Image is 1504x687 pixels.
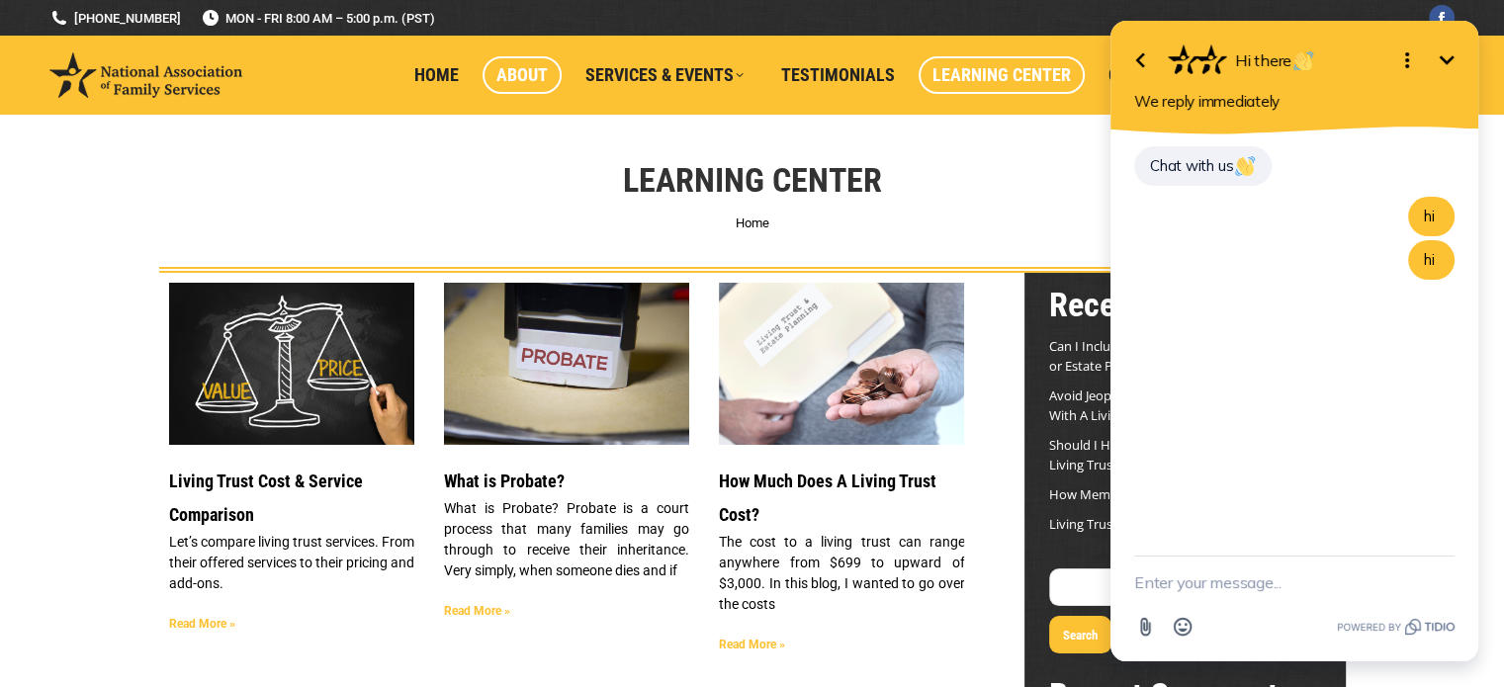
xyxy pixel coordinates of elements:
[79,608,117,645] button: Open Emoji picker
[339,207,350,225] span: hi
[442,282,690,447] img: What is Probate?
[342,41,382,80] button: Minimize
[444,283,689,445] a: What is Probate?
[169,283,414,445] a: Living Trust Service and Price Comparison Blog Image
[719,283,964,445] a: Living Trust Cost
[719,471,936,525] a: How Much Does A Living Trust Cost?
[444,471,565,491] a: What is Probate?
[781,64,895,86] span: Testimonials
[1049,485,1312,503] a: How Members Benefit From Our Association
[718,270,966,458] img: Living Trust Cost
[719,638,785,651] a: Read more about How Much Does A Living Trust Cost?
[414,64,459,86] span: Home
[719,532,964,615] p: The cost to a living trust can range anywhere from $699 to upward of $3,000. In this blog, I want...
[169,532,414,594] p: Let’s compare living trust services. From their offered services to their pricing and add-ons.
[339,250,350,269] span: hi
[252,615,370,639] a: Powered by Tidio.
[49,557,370,608] textarea: New message
[400,56,473,94] a: Home
[169,617,235,631] a: Read more about Living Trust Cost & Service Comparison
[1049,436,1302,473] a: Should I Hire a Professional Trustee For My Living Trust?
[585,64,744,86] span: Services & Events
[932,64,1071,86] span: Learning Center
[49,92,195,111] span: We reply immediately
[496,64,548,86] span: About
[767,56,909,94] a: Testimonials
[1049,337,1313,375] a: Can I Include Digital Assets In My Living Trust or Estate Planning?
[169,471,363,525] a: Living Trust Cost & Service Comparison
[1049,616,1111,653] button: Search
[736,215,769,230] a: Home
[201,9,435,28] span: MON - FRI 8:00 AM – 5:00 p.m. (PST)
[209,51,228,71] img: 👋
[483,56,562,94] a: About
[623,158,882,202] h1: Learning Center
[65,156,171,175] span: Chat with us
[150,50,230,70] span: Hi there
[919,56,1085,94] a: Learning Center
[49,52,242,98] img: National Association of Family Services
[444,498,689,581] p: What is Probate? Probate is a court process that many families may go through to receive their in...
[1049,283,1321,326] h2: Recent Posts
[42,608,79,645] button: Attach file button
[49,9,181,28] a: [PHONE_NUMBER]
[444,604,510,618] a: Read more about What is Probate?
[1049,386,1293,424] a: Avoid Jeopardizing Special Needs Benefits With A Living Trust
[150,156,170,176] img: 👋
[1049,515,1279,533] a: Living Trust Cost & Service Comparison
[303,41,342,80] button: Open options
[167,282,415,446] img: Living Trust Service and Price Comparison Blog Image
